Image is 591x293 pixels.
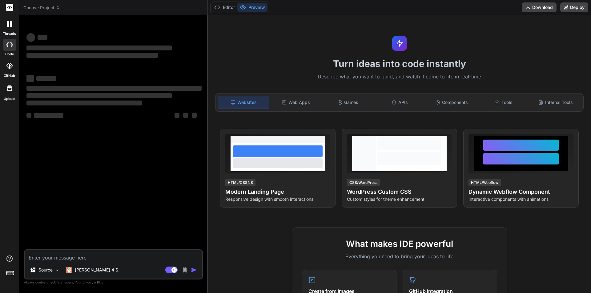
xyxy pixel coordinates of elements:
p: Source [38,267,53,273]
img: attachment [181,267,188,274]
span: ‌ [26,93,172,98]
button: Deploy [560,2,588,12]
span: ‌ [26,113,31,118]
span: ‌ [26,46,172,50]
div: Internal Tools [530,96,581,109]
span: ‌ [38,35,47,40]
div: Components [426,96,477,109]
span: ‌ [34,113,63,118]
div: HTML/Webflow [468,179,501,186]
div: Websites [218,96,269,109]
img: Pick Models [54,267,60,273]
div: Tools [478,96,529,109]
div: Web Apps [271,96,321,109]
p: Everything you need to bring your ideas to life [302,253,497,260]
label: Upload [4,96,15,101]
h4: Dynamic Webflow Component [468,188,573,196]
div: HTML/CSS/JS [225,179,255,186]
p: Describe what you want to build, and watch it come to life in real-time [211,73,587,81]
img: icon [191,267,197,273]
label: GitHub [4,73,15,78]
h4: WordPress Custom CSS [347,188,452,196]
label: threads [3,31,16,36]
span: ‌ [26,53,158,58]
p: Always double-check its answers. Your in Bind [24,279,203,285]
span: ‌ [26,75,34,82]
span: Choose Project [23,5,60,11]
h1: Turn ideas into code instantly [211,58,587,69]
label: code [5,52,14,57]
h4: Modern Landing Page [225,188,330,196]
span: privacy [82,280,94,284]
div: APIs [374,96,425,109]
span: ‌ [26,33,35,42]
span: ‌ [183,113,188,118]
div: Games [323,96,373,109]
span: ‌ [36,76,56,81]
img: Claude 4 Sonnet [66,267,72,273]
button: Editor [212,3,237,12]
span: ‌ [26,101,142,105]
span: ‌ [26,86,202,91]
span: ‌ [175,113,179,118]
button: Preview [237,3,267,12]
div: CSS/WordPress [347,179,380,186]
p: Interactive components with animations [468,196,573,202]
span: ‌ [192,113,197,118]
h2: What makes IDE powerful [302,237,497,250]
p: [PERSON_NAME] 4 S.. [75,267,121,273]
p: Custom styles for theme enhancement [347,196,452,202]
button: Download [522,2,557,12]
p: Responsive design with smooth interactions [225,196,330,202]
